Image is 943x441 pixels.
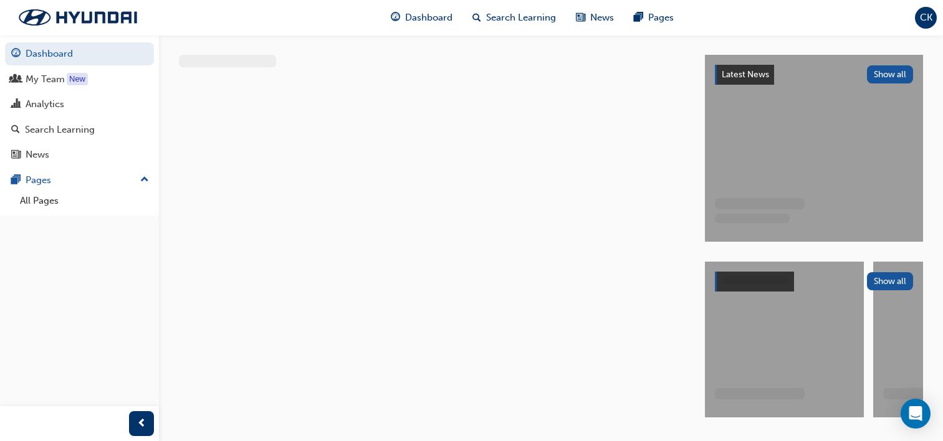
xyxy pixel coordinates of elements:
[26,97,64,111] div: Analytics
[901,399,931,429] div: Open Intercom Messenger
[472,10,481,26] span: search-icon
[26,148,49,162] div: News
[11,175,21,186] span: pages-icon
[11,149,21,161] span: news-icon
[5,68,154,91] a: My Team
[5,93,154,116] a: Analytics
[867,65,914,83] button: Show all
[648,11,674,25] span: Pages
[5,169,154,192] button: Pages
[137,416,146,432] span: prev-icon
[590,11,614,25] span: News
[5,42,154,65] a: Dashboard
[140,172,149,188] span: up-icon
[486,11,556,25] span: Search Learning
[5,143,154,166] a: News
[26,173,51,187] div: Pages
[15,191,154,211] a: All Pages
[381,5,462,31] a: guage-iconDashboard
[624,5,684,31] a: pages-iconPages
[11,49,21,60] span: guage-icon
[5,118,154,141] a: Search Learning
[11,99,21,110] span: chart-icon
[6,4,150,31] img: Trak
[11,74,21,85] span: people-icon
[634,10,643,26] span: pages-icon
[405,11,452,25] span: Dashboard
[722,69,769,80] span: Latest News
[867,272,914,290] button: Show all
[715,65,913,85] a: Latest NewsShow all
[25,123,95,137] div: Search Learning
[462,5,566,31] a: search-iconSearch Learning
[11,125,20,136] span: search-icon
[915,7,937,29] button: CK
[920,11,932,25] span: CK
[5,40,154,169] button: DashboardMy TeamAnalyticsSearch LearningNews
[391,10,400,26] span: guage-icon
[715,272,913,292] a: Show all
[26,72,65,87] div: My Team
[67,73,88,85] div: Tooltip anchor
[566,5,624,31] a: news-iconNews
[576,10,585,26] span: news-icon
